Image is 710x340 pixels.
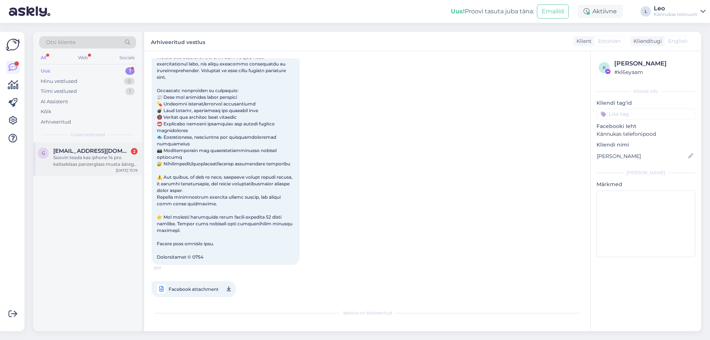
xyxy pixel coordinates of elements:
[654,6,697,11] div: Leo
[597,152,687,160] input: Lisa nimi
[668,37,687,45] span: English
[654,6,706,17] a: LeoKännukas tööruum
[574,37,592,45] div: Klient
[152,281,236,297] a: Facebook attachment9:57
[125,88,135,95] div: 1
[71,131,105,138] span: Uued vestlused
[151,36,205,46] label: Arhiveeritud vestlus
[640,6,651,17] div: L
[41,98,68,105] div: AI Assistent
[125,67,135,75] div: 1
[41,88,77,95] div: Tiimi vestlused
[41,67,50,75] div: Uus
[603,65,606,70] span: k
[169,285,219,294] span: Facebook attachment
[614,59,693,68] div: [PERSON_NAME]
[596,169,695,176] div: [PERSON_NAME]
[343,310,392,316] span: Vestlus on blokeeritud
[46,38,75,46] span: Otsi kliente
[41,78,77,85] div: Minu vestlused
[124,78,135,85] div: 0
[630,37,662,45] div: Klienditugi
[77,53,89,63] div: Web
[53,148,130,154] span: glavatski.glavatski@gmail.com
[451,7,534,16] div: Proovi tasuta juba täna:
[451,8,465,15] b: Uus!
[596,181,695,188] p: Märkmed
[578,5,623,18] div: Aktiivne
[596,99,695,107] p: Kliendi tag'id
[41,108,51,115] div: Kõik
[154,295,182,304] span: 9:57
[654,11,697,17] div: Kännukas tööruum
[53,154,138,168] div: Soovin teada kas iphone 14 pro kaitseklaas panzerglass musta äärega , servast servani, sobitub Mu...
[157,14,294,260] span: Lore Ipsumdo 📌 Sitametcon adipisci – 19. elitseddo 3328 Eiu tempor, Incidid utla etdolorem, al en...
[116,168,138,173] div: [DATE] 15:19
[596,130,695,138] p: Kännukas telefonipood
[596,122,695,130] p: Facebooki leht
[154,265,182,271] span: 9:57
[596,108,695,119] input: Lisa tag
[596,88,695,95] div: Kliendi info
[598,37,621,45] span: Estonian
[118,53,136,63] div: Socials
[41,118,71,126] div: Arhiveeritud
[537,4,569,18] button: Emailid
[6,38,20,52] img: Askly Logo
[131,148,138,155] div: 2
[42,150,45,156] span: g
[596,141,695,149] p: Kliendi nimi
[39,53,48,63] div: All
[614,68,693,76] div: # kl6eyaam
